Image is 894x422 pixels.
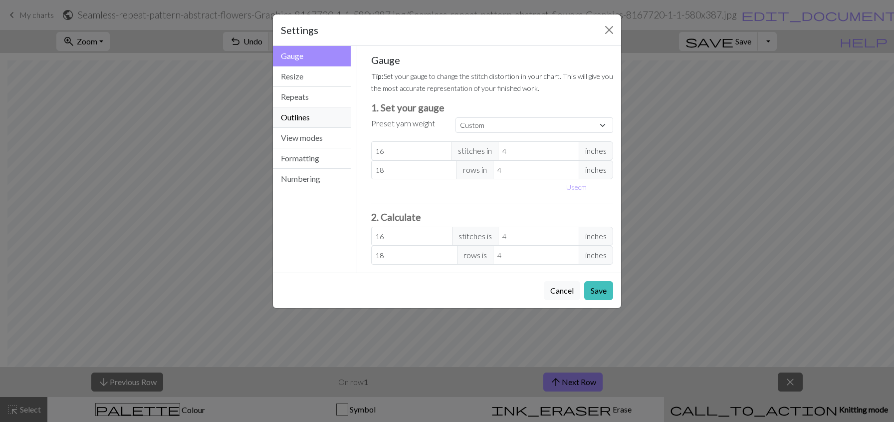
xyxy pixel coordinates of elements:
[371,72,613,92] small: Set your gauge to change the stitch distortion in your chart. This will give you the most accurat...
[562,179,591,195] button: Usecm
[457,246,493,265] span: rows is
[273,87,351,107] button: Repeats
[452,227,498,246] span: stitches is
[451,141,498,160] span: stitches in
[456,160,493,179] span: rows in
[371,117,435,129] label: Preset yarn weight
[371,54,614,66] h5: Gauge
[579,227,613,246] span: inches
[273,169,351,189] button: Numbering
[371,211,614,223] h3: 2. Calculate
[273,46,351,66] button: Gauge
[584,281,613,300] button: Save
[601,22,617,38] button: Close
[371,72,384,80] strong: Tip:
[273,107,351,128] button: Outlines
[579,160,613,179] span: inches
[579,246,613,265] span: inches
[273,128,351,148] button: View modes
[371,102,614,113] h3: 1. Set your gauge
[281,22,318,37] h5: Settings
[544,281,580,300] button: Cancel
[579,141,613,160] span: inches
[273,148,351,169] button: Formatting
[273,66,351,87] button: Resize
